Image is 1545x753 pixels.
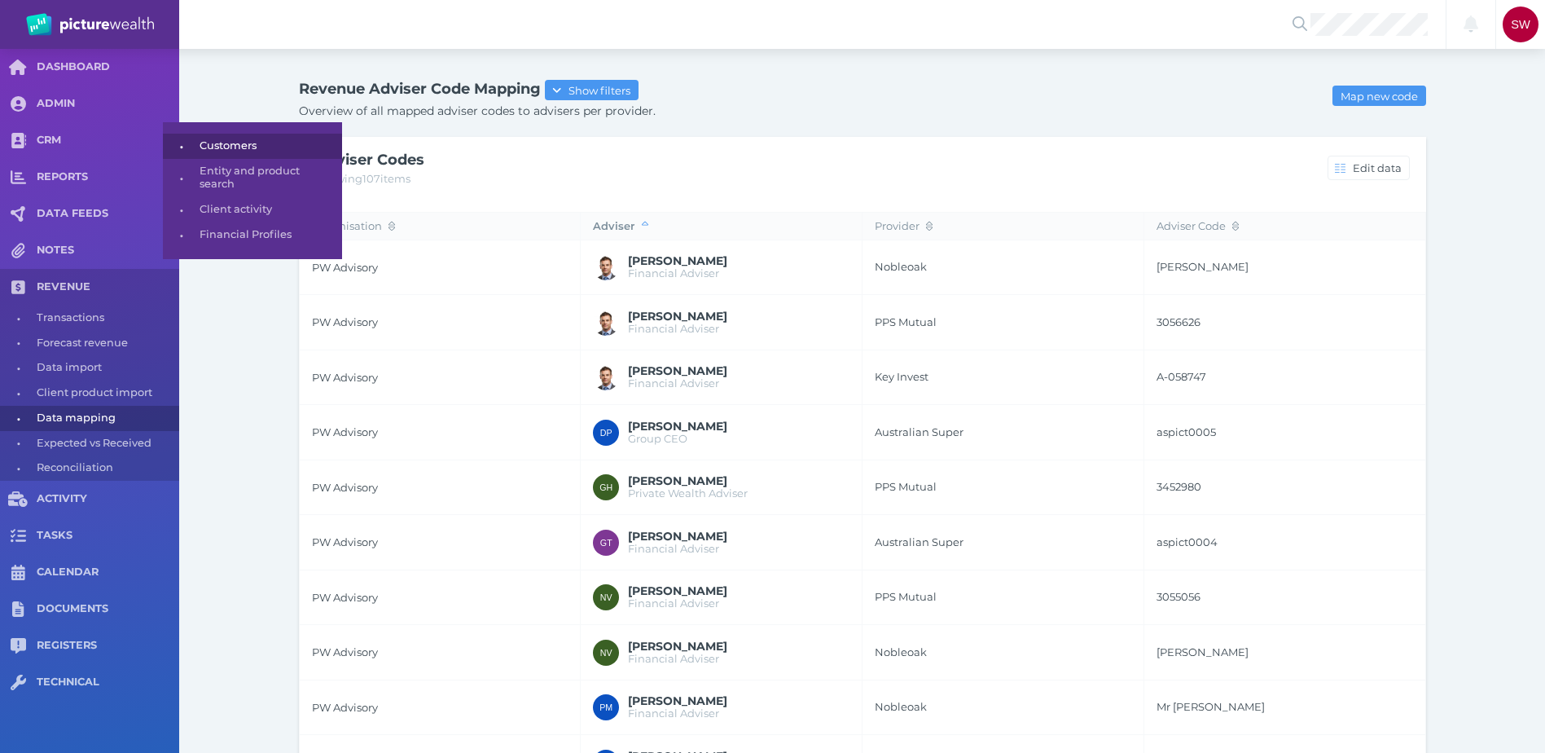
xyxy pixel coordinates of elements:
span: Australian Super [875,425,963,438]
span: Key Invest [875,370,928,383]
span: CALENDAR [37,566,179,579]
h2: Overview of all mapped adviser codes to advisers per provider. [299,103,656,118]
span: GH [599,482,612,492]
a: •Client activity [163,197,342,222]
span: Brad Bond [628,253,727,268]
span: Adviser Codes [315,151,424,169]
span: Financial Adviser [628,266,719,280]
span: • [163,225,200,245]
span: PPS Mutual [875,590,937,603]
h1: Revenue Adviser Code Mapping [299,80,639,98]
span: CRM [37,134,179,148]
span: Financial Adviser [628,542,719,555]
div: Nancy Vos [593,584,619,610]
span: • [163,168,200,188]
div: Scott Whiting [1503,7,1538,42]
span: aspict0005 [1157,425,1216,438]
td: PW Advisory [299,570,581,625]
div: Grant Teakle [593,530,619,556]
a: •Customers [163,134,342,159]
span: TASKS [37,529,179,543]
span: • [163,136,200,156]
span: Nancy Vos [628,583,727,598]
div: Gareth Healy [593,474,619,500]
span: Transactions [37,306,173,331]
span: ACTIVITY [37,492,179,506]
td: PW Advisory [299,625,581,680]
span: Organisation [312,219,395,232]
span: Expected vs Received [37,431,173,456]
span: Reconciliation [37,456,173,481]
span: Customers [200,134,336,159]
div: Nancy Vos [593,640,619,666]
img: Brad Bond [593,254,619,280]
span: Brad Bond [628,309,727,324]
td: PW Advisory [299,240,581,295]
img: PW [26,13,154,36]
span: Mr [PERSON_NAME] [1157,700,1265,713]
span: REPORTS [37,170,179,184]
span: 3055056 [1157,590,1200,603]
div: Peter McDonald [593,694,619,720]
span: Group CEO [628,432,687,445]
span: aspict0004 [1157,535,1218,548]
span: Peter McDonald [628,694,727,708]
span: Gareth Healy [628,473,727,488]
div: David Pettit [593,420,619,446]
span: Nancy Vos [628,639,727,654]
span: Forecast revenue [37,331,173,356]
span: Edit data [1350,161,1409,174]
span: • [163,200,200,220]
span: Show filters [565,84,638,97]
td: PW Advisory [299,680,581,735]
button: Map new code [1332,86,1425,106]
span: DP [600,428,612,438]
span: Financial Profiles [200,222,336,248]
span: 3452980 [1157,480,1201,493]
span: [PERSON_NAME] [1157,645,1249,658]
span: Nobleoak [875,645,927,658]
img: Brad Bond [593,310,619,336]
span: Financial Adviser [628,597,719,610]
span: Showing 107 items [315,172,410,185]
span: Map new code [1333,90,1424,103]
span: DATA FEEDS [37,207,179,221]
span: Client product import [37,381,173,406]
span: NOTES [37,244,179,258]
span: Entity and product search [200,159,336,197]
button: Show filters [545,80,639,100]
td: PW Advisory [299,460,581,515]
span: Private Wealth Adviser [628,487,748,500]
span: REGISTERS [37,639,179,653]
span: TECHNICAL [37,676,179,689]
span: A-058747 [1157,370,1206,383]
span: NV [600,592,612,602]
span: Australian Super [875,535,963,548]
img: Brad Bond [593,364,619,390]
span: Brad Bond [628,363,727,378]
span: SW [1511,18,1530,31]
span: DASHBOARD [37,60,179,74]
span: NV [600,648,612,658]
td: PW Advisory [299,515,581,570]
span: GT [600,538,612,548]
span: Financial Adviser [628,707,719,720]
span: Financial Adviser [628,322,719,335]
span: Adviser [593,219,648,232]
span: PPS Mutual [875,315,937,328]
span: DOCUMENTS [37,602,179,616]
span: ADMIN [37,97,179,111]
span: Nobleoak [875,260,927,273]
span: PPS Mutual [875,480,937,493]
a: •Financial Profiles [163,222,342,248]
td: PW Advisory [299,295,581,350]
a: •Entity and product search [163,159,342,197]
span: Financial Adviser [628,376,719,390]
span: Provider [875,219,933,232]
button: Edit data [1328,156,1410,180]
span: Nobleoak [875,700,927,713]
span: Financial Adviser [628,652,719,665]
span: Client activity [200,197,336,222]
td: PW Advisory [299,405,581,460]
span: PM [599,702,612,712]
